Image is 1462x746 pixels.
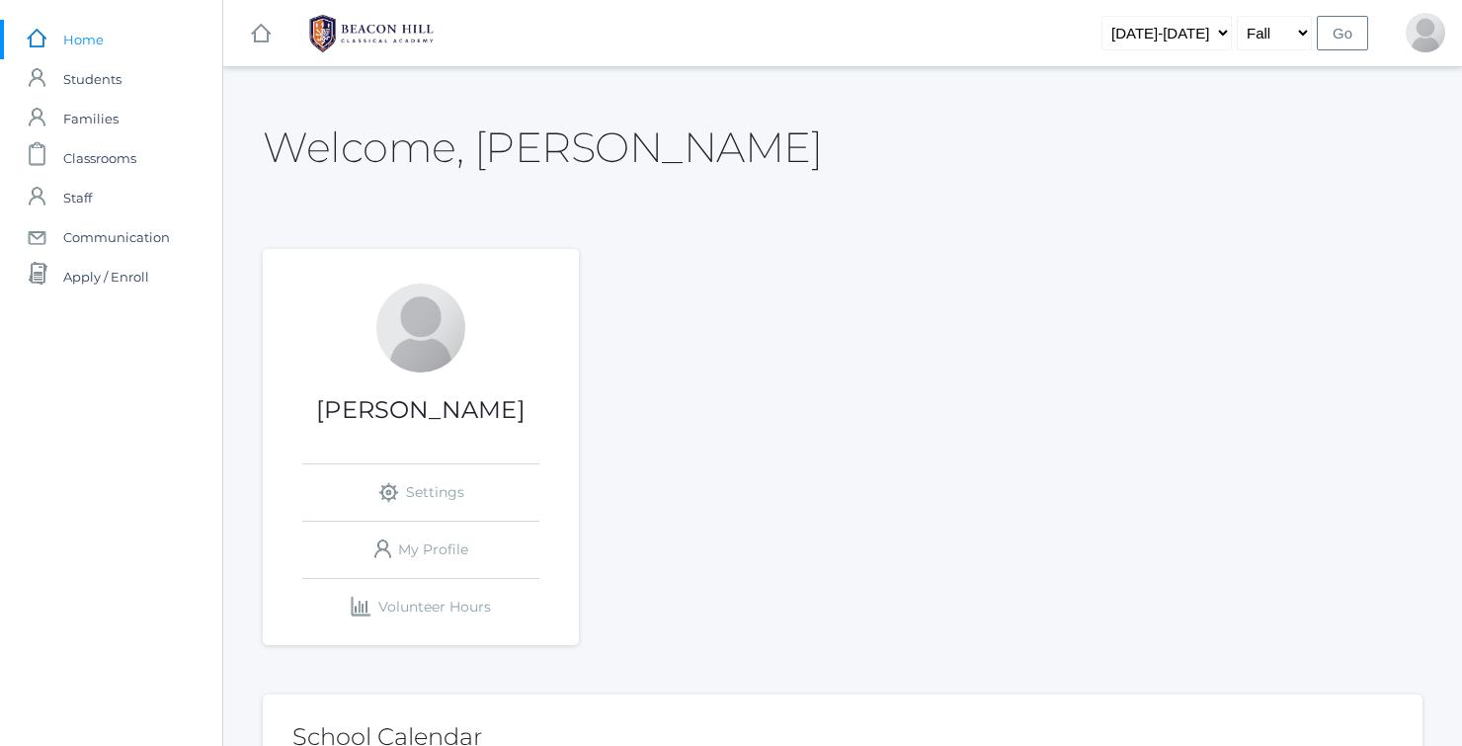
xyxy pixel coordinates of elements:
[63,257,149,296] span: Apply / Enroll
[302,464,539,521] a: Settings
[297,9,446,58] img: BHCALogos-05-308ed15e86a5a0abce9b8dd61676a3503ac9727e845dece92d48e8588c001991.png
[1317,16,1368,50] input: Go
[63,178,92,217] span: Staff
[63,217,170,257] span: Communication
[376,284,465,373] div: Jaimie Watson
[302,579,539,635] a: Volunteer Hours
[263,397,579,423] h1: [PERSON_NAME]
[63,99,119,138] span: Families
[63,59,122,99] span: Students
[263,124,822,170] h2: Welcome, [PERSON_NAME]
[302,522,539,578] a: My Profile
[63,138,136,178] span: Classrooms
[63,20,104,59] span: Home
[1406,13,1445,52] div: Jaimie Watson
